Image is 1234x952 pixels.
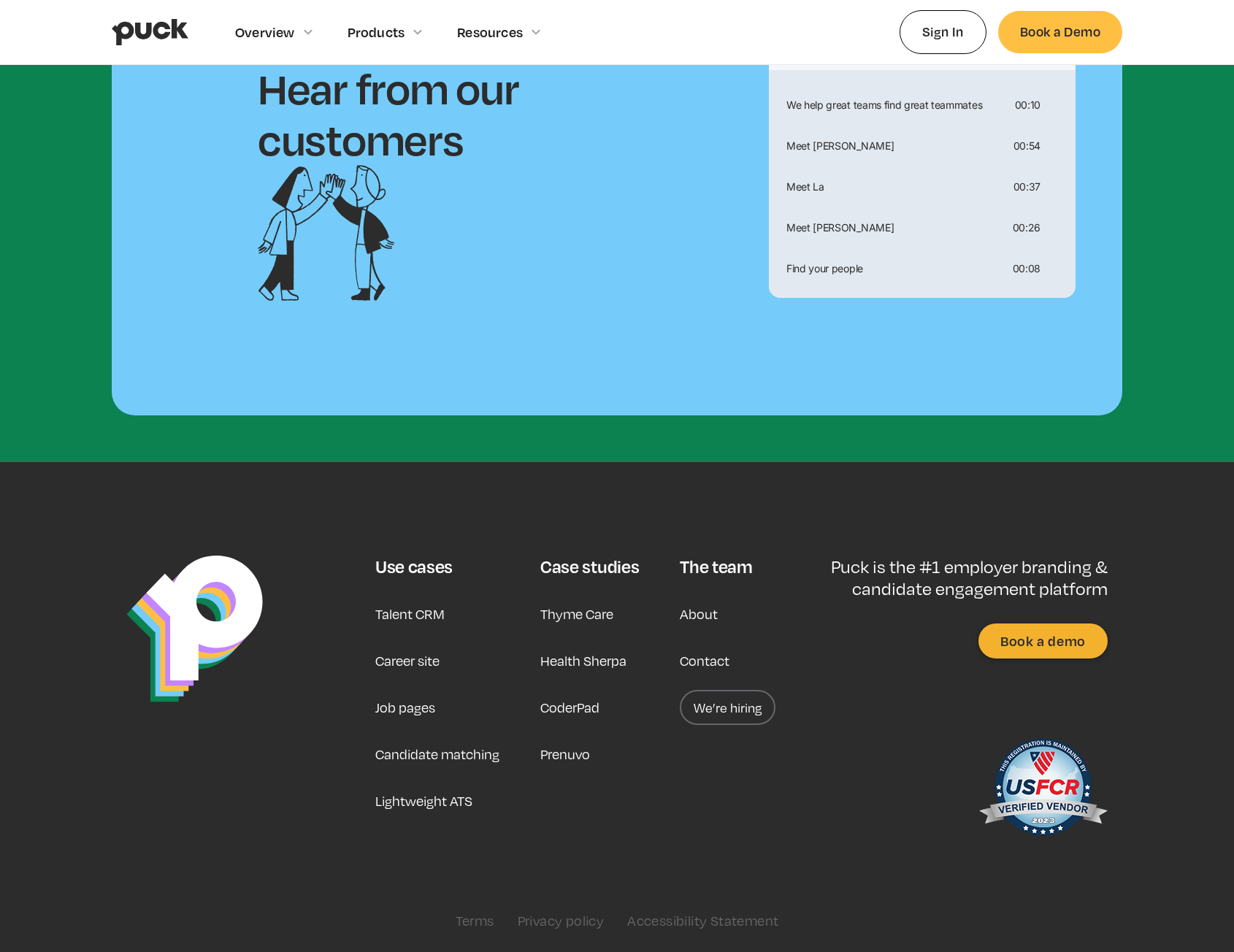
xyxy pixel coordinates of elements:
div: Products [348,24,405,40]
a: Career site [375,643,440,678]
div: We help great teams find great teammates [781,100,1009,110]
div: Meet [PERSON_NAME] [781,141,1008,151]
a: Health Sherpa [540,643,626,678]
div: 00:08 [1013,264,1041,274]
a: Job pages [375,690,435,725]
div: The team [680,556,752,577]
a: Terms [456,913,494,929]
div: Meet [PERSON_NAME]00:26More options [775,210,1070,245]
div: Meet La [781,182,1008,192]
a: Book a demo [978,623,1108,659]
img: Puck Logo [126,556,263,702]
a: We’re hiring [680,690,775,725]
div: Find your people [781,264,1007,274]
a: About [680,596,718,632]
div: Find your people00:08More options [775,251,1070,286]
div: Resources [457,24,523,40]
div: Meet La00:37More options [775,169,1070,204]
div: Case studies [540,556,639,577]
a: Prenuvo [540,737,590,772]
a: CoderPad [540,690,599,725]
a: Contact [680,643,729,678]
div: Meet [PERSON_NAME]00:54More options [775,128,1070,164]
a: Talent CRM [375,596,445,632]
p: Puck is the #1 employer branding & candidate engagement platform [790,556,1108,600]
a: Privacy policy [518,913,605,929]
img: US Federal Contractor Registration System for Award Management Verified Vendor Seal [978,732,1108,848]
a: Lightweight ATS [375,783,472,818]
h2: Hear from our customers [258,62,670,165]
div: 00:54 [1013,141,1041,151]
div: We help great teams find great teammates00:10More options [775,88,1070,123]
div: 00:37 [1013,182,1041,192]
div: Meet [PERSON_NAME] [781,223,1007,233]
a: Accessibility Statement [627,913,778,929]
div: 00:26 [1013,223,1041,233]
div: 00:10 [1015,100,1041,110]
div: Overview [235,24,295,40]
a: Book a Demo [998,11,1122,53]
a: Sign In [900,10,986,53]
a: Thyme Care [540,596,613,632]
a: Candidate matching [375,737,499,772]
div: Use cases [375,556,453,577]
